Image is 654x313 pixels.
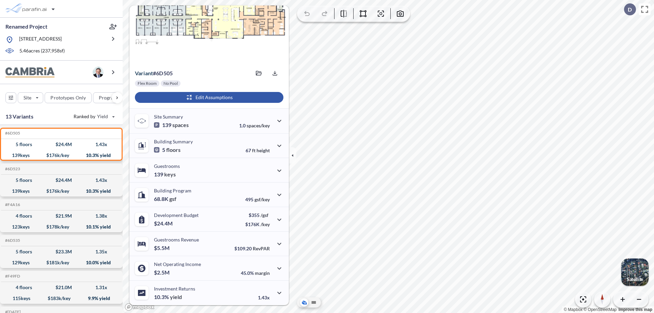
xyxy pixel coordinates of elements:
[45,92,92,103] button: Prototypes Only
[19,47,65,55] p: 5.46 acres ( 237,958 sf)
[154,237,199,242] p: Guestrooms Revenue
[154,146,181,153] p: 5
[253,246,270,251] span: RevPAR
[93,92,130,103] button: Program
[99,94,118,101] p: Program
[93,67,104,78] img: user logo
[154,171,176,178] p: 139
[154,269,171,276] p: $2.5M
[97,113,108,120] span: Yield
[4,274,20,279] h5: Click to copy the code
[5,67,54,78] img: BrandImage
[135,70,173,77] p: # 6d505
[300,298,308,307] button: Aerial View
[247,123,270,128] span: spaces/key
[621,259,649,286] button: Switcher ImageSatellite
[564,307,582,312] a: Mapbox
[234,246,270,251] p: $109.20
[239,123,270,128] p: 1.0
[68,111,119,122] button: Ranked by Yield
[169,195,176,202] span: gsf
[261,212,268,218] span: /gsf
[4,131,20,136] h5: Click to copy the code
[258,295,270,300] p: 1.43x
[241,270,270,276] p: 45.0%
[154,139,193,144] p: Building Summary
[154,220,174,227] p: $24.4M
[254,197,270,202] span: gsf/key
[164,171,176,178] span: keys
[163,81,178,86] p: No Pool
[154,286,195,292] p: Investment Returns
[256,147,270,153] span: height
[154,261,201,267] p: Net Operating Income
[166,146,181,153] span: floors
[261,221,270,227] span: /key
[138,81,157,86] p: Flex Room
[154,122,189,128] p: 139
[154,163,180,169] p: Guestrooms
[135,70,153,76] span: Variant
[255,270,270,276] span: margin
[583,307,617,312] a: OpenStreetMap
[154,245,171,251] p: $5.5M
[154,114,183,120] p: Site Summary
[310,298,318,307] button: Site Plan
[246,147,270,153] p: 67
[170,294,182,300] span: yield
[621,259,649,286] img: Switcher Image
[135,92,283,103] button: Edit Assumptions
[628,6,632,13] p: D
[245,212,270,218] p: $355
[619,307,652,312] a: Improve this map
[252,147,255,153] span: ft
[154,294,182,300] p: 10.3%
[50,94,86,101] p: Prototypes Only
[154,188,191,193] p: Building Program
[172,122,189,128] span: spaces
[627,277,643,282] p: Satellite
[245,197,270,202] p: 495
[5,23,47,30] p: Renamed Project
[24,94,31,101] p: Site
[154,195,176,202] p: 68.8K
[19,35,62,44] p: [STREET_ADDRESS]
[245,221,270,227] p: $176K
[125,303,155,311] a: Mapbox homepage
[4,202,20,207] h5: Click to copy the code
[18,92,43,103] button: Site
[4,238,20,243] h5: Click to copy the code
[154,212,199,218] p: Development Budget
[5,112,33,121] p: 13 Variants
[4,167,20,171] h5: Click to copy the code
